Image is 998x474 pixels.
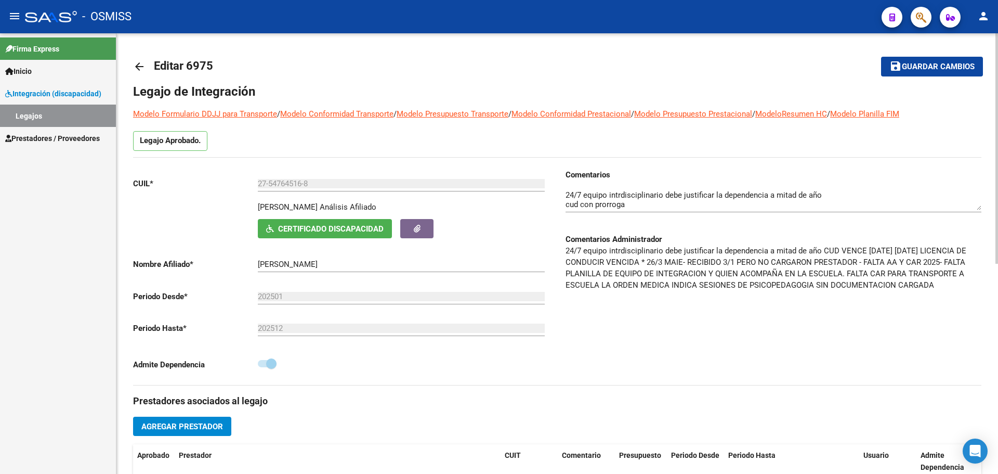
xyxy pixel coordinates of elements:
[133,394,981,408] h3: Prestadores asociados al legajo
[511,109,631,119] a: Modelo Conformidad Prestacional
[397,109,508,119] a: Modelo Presupuesto Transporte
[566,234,981,245] h3: Comentarios Administrador
[755,109,827,119] a: ModeloResumen HC
[5,88,101,99] span: Integración (discapacidad)
[278,224,384,234] span: Certificado Discapacidad
[830,109,899,119] a: Modelo Planilla FIM
[619,451,661,459] span: Presupuesto
[881,57,983,76] button: Guardar cambios
[889,60,902,72] mat-icon: save
[5,133,100,144] span: Prestadores / Proveedores
[5,43,59,55] span: Firma Express
[562,451,601,459] span: Comentario
[963,439,988,464] div: Open Intercom Messenger
[133,178,258,189] p: CUIL
[82,5,132,28] span: - OSMISS
[179,451,212,459] span: Prestador
[8,10,21,22] mat-icon: menu
[566,169,981,181] h3: Comentarios
[133,259,258,270] p: Nombre Afiliado
[133,417,231,436] button: Agregar Prestador
[137,451,169,459] span: Aprobado
[921,451,964,471] span: Admite Dependencia
[154,59,213,72] span: Editar 6975
[671,451,719,459] span: Periodo Desde
[133,291,258,302] p: Periodo Desde
[505,451,521,459] span: CUIT
[566,245,981,291] p: 24/7 equipo intrdisciplinario debe justificar la dependencia a mitad de año CUD VENCE [DATE] [DAT...
[902,62,975,72] span: Guardar cambios
[141,422,223,431] span: Agregar Prestador
[728,451,776,459] span: Periodo Hasta
[258,201,318,213] p: [PERSON_NAME]
[133,359,258,370] p: Admite Dependencia
[133,60,146,73] mat-icon: arrow_back
[258,219,392,238] button: Certificado Discapacidad
[133,83,981,100] h1: Legajo de Integración
[133,131,207,151] p: Legajo Aprobado.
[634,109,752,119] a: Modelo Presupuesto Prestacional
[5,66,32,77] span: Inicio
[133,323,258,334] p: Periodo Hasta
[320,201,376,213] div: Análisis Afiliado
[280,109,393,119] a: Modelo Conformidad Transporte
[977,10,990,22] mat-icon: person
[133,109,277,119] a: Modelo Formulario DDJJ para Transporte
[863,451,889,459] span: Usuario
